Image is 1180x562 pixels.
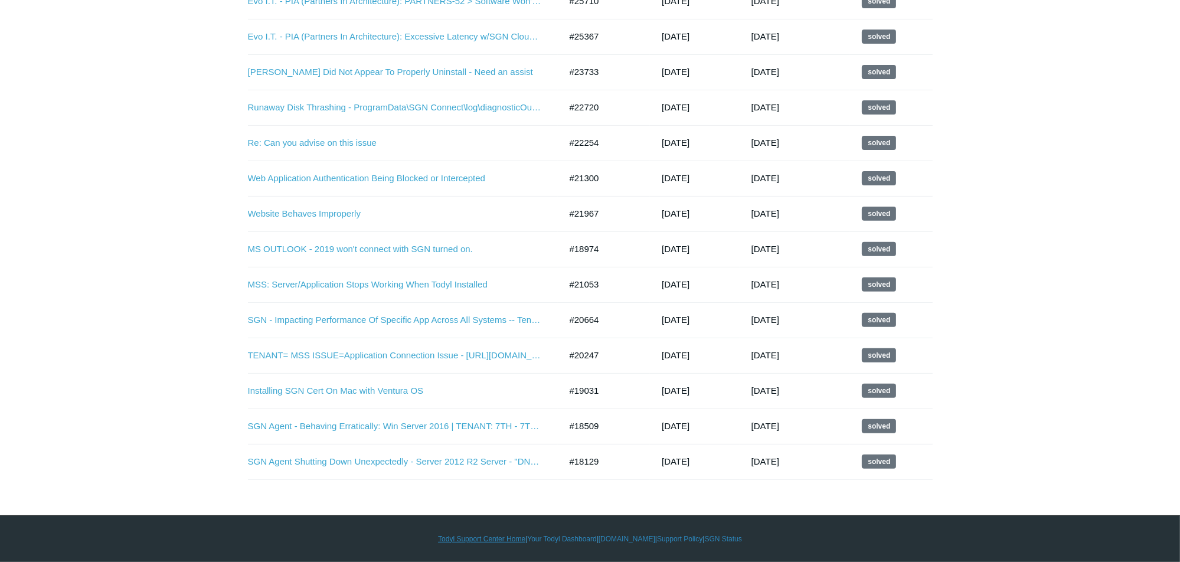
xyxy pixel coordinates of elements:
[862,419,896,433] span: This request has been solved
[558,161,651,196] td: #21300
[862,242,896,256] span: This request has been solved
[248,455,543,469] a: SGN Agent Shutting Down Unexpectedly - Server 2012 R2 Server - "DNS Not Available/lost connectivity"
[751,244,779,254] time: 12/08/2024, 00:01
[248,207,543,221] a: Website Behaves Improperly
[248,30,543,44] a: Evo I.T. - PIA (Partners In Architecture): Excessive Latency w/SGN Cloud Connect Enabled
[248,101,543,115] a: Runaway Disk Thrashing - ProgramData\SGN Connect\log\diagnosticOutput.txt
[862,313,896,327] span: This request has been solved
[751,67,779,77] time: 04/09/2025, 14:18
[248,136,543,150] a: Re: Can you advise on this issue
[558,90,651,125] td: #22720
[862,277,896,292] span: This request has been solved
[751,315,779,325] time: 12/01/2024, 10:02
[558,409,651,444] td: #18509
[862,136,896,150] span: This request has been solved
[662,385,689,396] time: 07/22/2024, 17:43
[862,30,896,44] span: This request has been solved
[248,384,543,398] a: Installing SGN Cert On Mac with Ventura OS
[558,19,651,54] td: #25367
[862,348,896,362] span: This request has been solved
[248,534,933,544] div: | | | |
[558,267,651,302] td: #21053
[662,31,689,41] time: 06/07/2025, 06:20
[662,173,689,183] time: 11/11/2024, 10:35
[599,534,655,544] a: [DOMAIN_NAME]
[558,302,651,338] td: #20664
[248,313,543,327] a: SGN - Impacting Performance Of Specific App Across All Systems -- Tenant = MSS
[751,421,779,431] time: 07/13/2024, 09:01
[248,420,543,433] a: SGN Agent - Behaving Erratically: Win Server 2016 | TENANT: 7TH - 7TH SENSE | Agent 5.0.54
[751,138,779,148] time: 02/03/2025, 16:02
[657,534,702,544] a: Support Policy
[662,102,689,112] time: 01/31/2025, 12:40
[662,244,689,254] time: 07/19/2024, 13:23
[862,171,896,185] span: This request has been solved
[248,349,543,362] a: TENANT= MSS ISSUE=Application Connection Issue - [URL][DOMAIN_NAME] unavailable
[751,350,779,360] time: 10/09/2024, 11:03
[862,384,896,398] span: This request has been solved
[862,207,896,221] span: This request has been solved
[705,534,742,544] a: SGN Status
[558,125,651,161] td: #22254
[662,138,689,148] time: 01/08/2025, 10:33
[558,196,651,231] td: #21967
[751,102,779,112] time: 02/21/2025, 08:02
[662,350,689,360] time: 09/19/2024, 07:51
[662,315,689,325] time: 10/09/2024, 13:32
[558,444,651,479] td: #18129
[662,456,689,466] time: 06/03/2024, 16:42
[558,338,651,373] td: #20247
[662,279,689,289] time: 10/30/2024, 06:49
[862,455,896,469] span: This request has been solved
[751,456,779,466] time: 06/30/2024, 12:02
[751,31,779,41] time: 06/27/2025, 09:02
[862,100,896,115] span: This request has been solved
[558,54,651,90] td: #23733
[862,65,896,79] span: This request has been solved
[751,279,779,289] time: 12/01/2024, 11:02
[662,67,689,77] time: 03/20/2025, 13:02
[527,534,596,544] a: Your Todyl Dashboard
[662,208,689,218] time: 12/17/2024, 14:33
[248,278,543,292] a: MSS: Server/Application Stops Working When Todyl Installed
[751,208,779,218] time: 01/07/2025, 11:03
[751,385,779,396] time: 08/11/2024, 20:02
[751,173,779,183] time: 01/29/2025, 10:02
[248,172,543,185] a: Web Application Authentication Being Blocked or Intercepted
[248,66,543,79] a: [PERSON_NAME] Did Not Appear To Properly Uninstall - Need an assist
[558,373,651,409] td: #19031
[662,421,689,431] time: 06/22/2024, 10:34
[438,534,525,544] a: Todyl Support Center Home
[248,243,543,256] a: MS OUTLOOK - 2019 won't connect with SGN turned on.
[558,231,651,267] td: #18974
